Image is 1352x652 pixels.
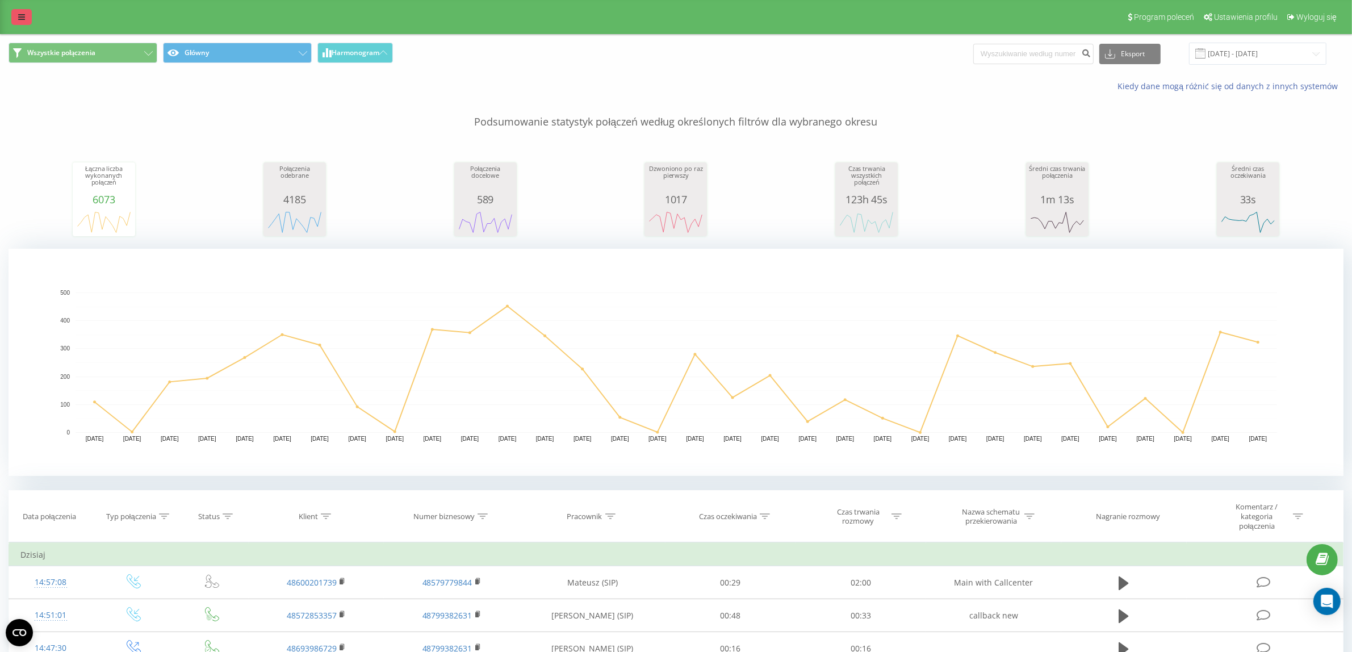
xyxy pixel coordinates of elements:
text: 200 [60,374,70,380]
span: Harmonogram [332,49,379,57]
div: 14:57:08 [20,571,81,594]
td: Dzisiaj [9,544,1343,566]
div: Średni czas trwania połączenia [1029,165,1086,194]
text: [DATE] [386,436,404,442]
text: [DATE] [723,436,742,442]
text: [DATE] [1099,436,1117,442]
span: Program poleceń [1134,12,1194,22]
text: [DATE] [874,436,892,442]
td: 00:48 [665,599,796,632]
a: 48572853357 [287,610,337,621]
text: [DATE] [1024,436,1042,442]
svg: A chart. [457,205,514,239]
p: Podsumowanie statystyk połączeń według określonych filtrów dla wybranego okresu [9,92,1343,129]
svg: A chart. [1220,205,1276,239]
text: [DATE] [611,436,629,442]
div: Open Intercom Messenger [1313,588,1341,615]
text: [DATE] [836,436,855,442]
svg: A chart. [1029,205,1086,239]
input: Wyszukiwanie według numeru [973,44,1094,64]
a: 48600201739 [287,577,337,588]
text: [DATE] [161,436,179,442]
div: Nagranie rozmowy [1096,512,1160,521]
td: 00:29 [665,566,796,599]
button: Główny [163,43,312,63]
div: Połączenia odebrane [266,165,323,194]
button: Eksport [1099,44,1161,64]
span: Ustawienia profilu [1214,12,1278,22]
div: Czas trwania wszystkich połączeń [838,165,895,194]
svg: A chart. [838,205,895,239]
text: 500 [60,290,70,296]
div: Pracownik [567,512,602,521]
div: Nazwa schematu przekierowania [961,507,1022,526]
text: 300 [60,346,70,352]
text: [DATE] [574,436,592,442]
div: Czas oczekiwania [699,512,757,521]
svg: A chart. [647,205,704,239]
text: [DATE] [799,436,817,442]
text: [DATE] [1212,436,1230,442]
div: 1017 [647,194,704,205]
div: 123h 45s [838,194,895,205]
text: [DATE] [686,436,704,442]
text: [DATE] [949,436,967,442]
span: Wyloguj się [1296,12,1337,22]
text: 100 [60,402,70,408]
div: 14:51:01 [20,604,81,626]
text: [DATE] [536,436,554,442]
text: [DATE] [236,436,254,442]
div: Dzwoniono po raz pierwszy [647,165,704,194]
text: [DATE] [273,436,291,442]
a: Kiedy dane mogą różnić się od danych z innych systemów [1117,81,1343,91]
td: callback new [926,599,1062,632]
text: [DATE] [648,436,667,442]
text: [DATE] [499,436,517,442]
svg: A chart. [9,249,1343,476]
text: [DATE] [761,436,779,442]
div: 4185 [266,194,323,205]
div: Czas trwania rozmowy [828,507,889,526]
div: 33s [1220,194,1276,205]
text: [DATE] [311,436,329,442]
a: 48799382631 [422,610,472,621]
text: 400 [60,317,70,324]
div: Połączenia docelowe [457,165,514,194]
div: 589 [457,194,514,205]
div: Status [198,512,220,521]
a: 48579779844 [422,577,472,588]
td: [PERSON_NAME] (SIP) [520,599,665,632]
div: Średni czas oczekiwania [1220,165,1276,194]
div: Klient [299,512,318,521]
div: Typ połączenia [106,512,156,521]
svg: A chart. [266,205,323,239]
div: Numer biznesowy [413,512,475,521]
text: [DATE] [461,436,479,442]
button: Wszystkie połączenia [9,43,157,63]
button: Harmonogram [317,43,393,63]
td: 02:00 [796,566,926,599]
text: 0 [66,429,70,436]
div: 6073 [76,194,132,205]
svg: A chart. [76,205,132,239]
div: Data połączenia [23,512,76,521]
text: [DATE] [198,436,216,442]
text: [DATE] [1061,436,1079,442]
div: Komentarz / kategoria połączenia [1224,502,1290,531]
span: Wszystkie połączenia [27,48,95,57]
text: [DATE] [123,436,141,442]
text: [DATE] [986,436,1004,442]
div: Łączna liczba wykonanych połączeń [76,165,132,194]
td: Main with Callcenter [926,566,1062,599]
text: [DATE] [424,436,442,442]
text: [DATE] [911,436,930,442]
text: [DATE] [86,436,104,442]
div: 1m 13s [1029,194,1086,205]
